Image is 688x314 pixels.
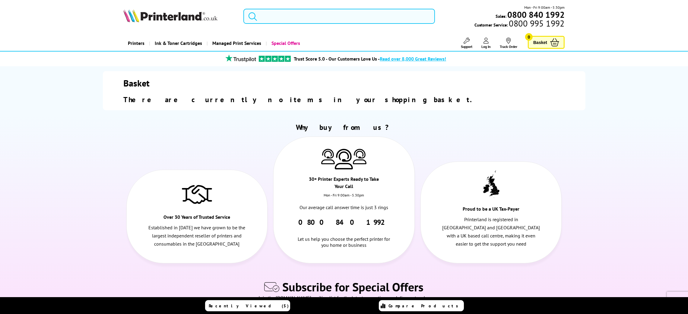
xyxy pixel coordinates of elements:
[379,300,464,311] a: Compare Products
[481,38,491,49] a: Log In
[528,36,565,49] a: Basket 0
[209,303,289,309] span: Recently Viewed (5)
[298,218,390,227] a: 0800 840 1992
[483,170,499,198] img: UK tax payer
[162,213,232,224] div: Over 30 Years of Trusted Service
[524,5,565,10] span: Mon - Fri 9:00am - 5:30pm
[295,227,393,248] div: Let us help you choose the perfect printer for you home or business
[442,215,540,248] p: Printerland is registered in [GEOGRAPHIC_DATA] and [GEOGRAPHIC_DATA] with a UK based call centre,...
[496,13,506,19] span: Sales:
[259,56,291,62] img: trustpilot rating
[525,33,533,41] span: 0
[335,149,353,170] img: Printer Experts
[380,56,446,62] span: Read over 8,000 Great Reviews!
[3,295,685,304] div: Join the [DOMAIN_NAME] mailing list for the latest promotions and discount codes
[456,205,526,215] div: Proud to be a UK Tax-Payer
[207,36,266,51] a: Managed Print Services
[481,44,491,49] span: Log In
[123,123,565,132] h2: Why buy from us?
[294,56,446,62] a: Trust Score 5.0 - Our Customers Love Us -Read over 8,000 Great Reviews!
[223,55,259,62] img: trustpilot rating
[389,303,462,309] span: Compare Products
[533,38,547,46] span: Basket
[123,77,565,89] h1: Basket
[295,203,393,212] p: Our average call answer time is just 3 rings
[123,95,479,104] span: There are currently no items in your shopping basket.
[274,193,414,203] div: Mon - Fri 9:00am - 5.30pm
[507,9,565,20] b: 0800 840 1992
[205,300,290,311] a: Recently Viewed (5)
[148,224,246,248] p: Established in [DATE] we have grown to be the largest independent reseller of printers and consum...
[506,12,565,17] a: 0800 840 1992
[309,175,379,193] div: 30+ Printer Experts Ready to Take Your Call
[243,9,435,24] input: Search prod
[461,38,472,49] a: Support
[123,36,149,51] a: Printers
[353,149,366,164] img: Printer Experts
[508,20,565,26] span: 0800 995 1992
[123,9,236,24] a: Printerland Logo
[461,44,472,49] span: Support
[500,38,517,49] a: Track Order
[321,149,335,164] img: Printer Experts
[182,182,212,206] img: Trusted Service
[149,36,207,51] a: Ink & Toner Cartridges
[155,36,202,51] span: Ink & Toner Cartridges
[475,20,565,28] span: Customer Service:
[266,36,305,51] a: Special Offers
[123,9,217,22] img: Printerland Logo
[283,279,424,295] span: Subscribe for Special Offers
